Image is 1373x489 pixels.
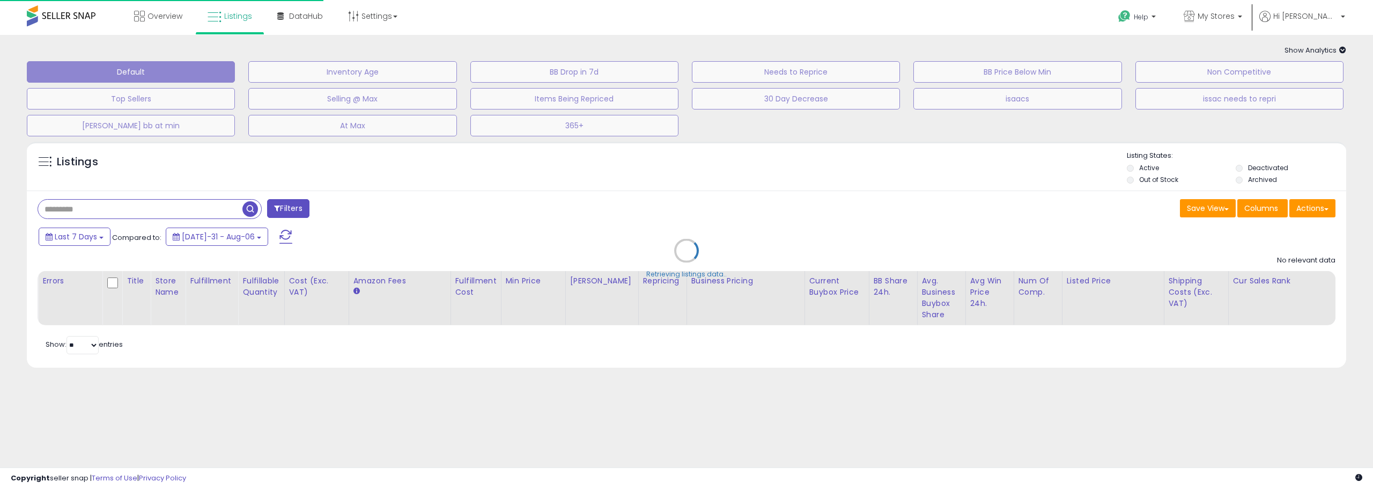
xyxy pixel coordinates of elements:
[224,11,252,21] span: Listings
[1285,45,1346,55] span: Show Analytics
[248,115,456,136] button: At Max
[1135,88,1344,110] button: issac needs to repri
[470,88,678,110] button: Items Being Repriced
[139,473,186,483] a: Privacy Policy
[913,61,1121,83] button: BB Price Below Min
[913,88,1121,110] button: isaacs
[1110,2,1167,35] a: Help
[11,473,50,483] strong: Copyright
[27,61,235,83] button: Default
[248,61,456,83] button: Inventory Age
[1273,11,1338,21] span: Hi [PERSON_NAME]
[692,88,900,110] button: 30 Day Decrease
[27,88,235,110] button: Top Sellers
[1135,61,1344,83] button: Non Competitive
[1198,11,1235,21] span: My Stores
[1134,12,1148,21] span: Help
[92,473,137,483] a: Terms of Use
[470,61,678,83] button: BB Drop in 7d
[248,88,456,110] button: Selling @ Max
[692,61,900,83] button: Needs to Reprice
[27,115,235,136] button: [PERSON_NAME] bb at min
[289,11,323,21] span: DataHub
[1118,10,1131,23] i: Get Help
[147,11,182,21] span: Overview
[470,115,678,136] button: 365+
[1259,11,1345,35] a: Hi [PERSON_NAME]
[646,269,727,279] div: Retrieving listings data..
[11,473,186,484] div: seller snap | |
